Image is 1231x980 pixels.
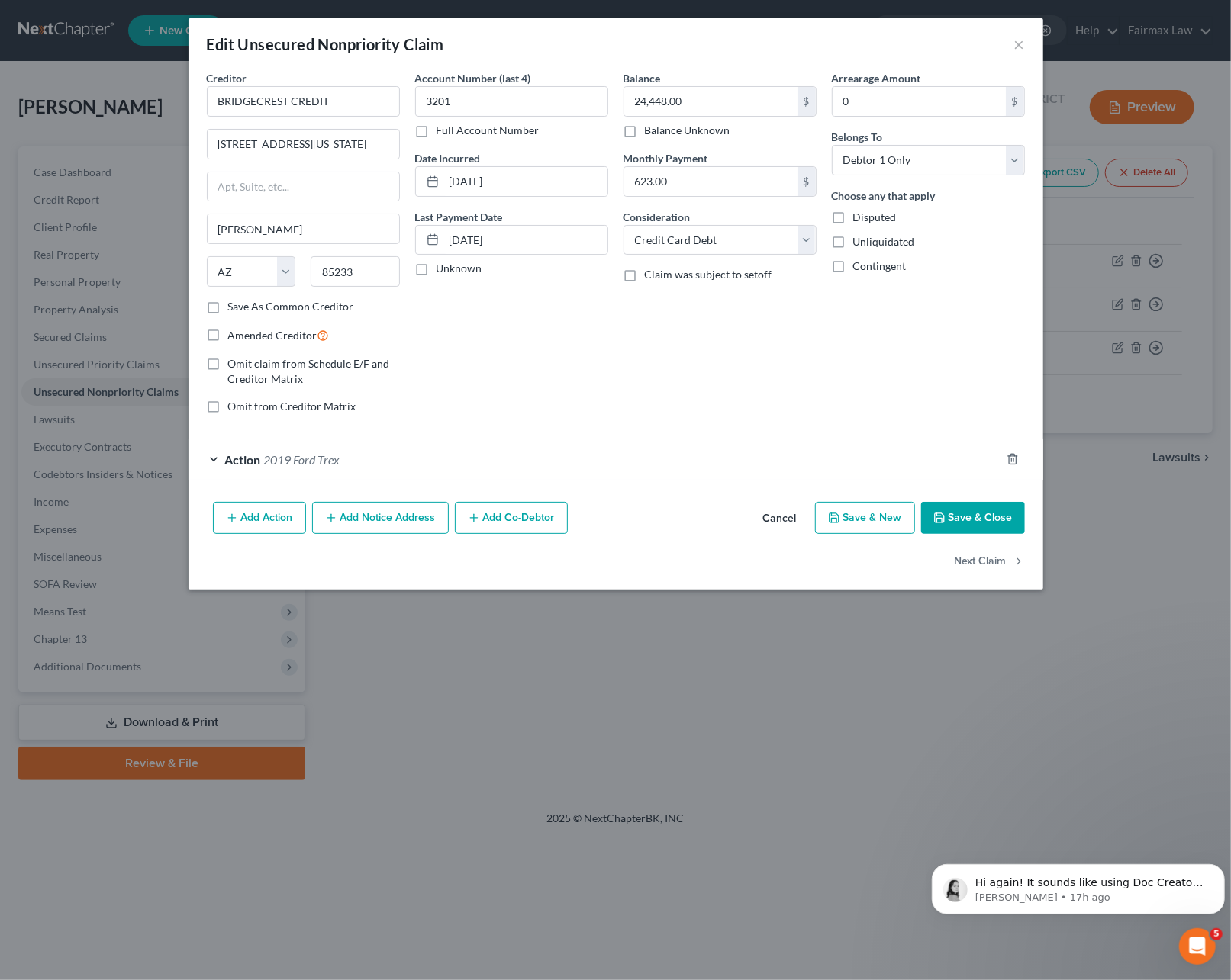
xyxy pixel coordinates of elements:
[624,209,691,225] label: Consideration
[815,502,915,534] button: Save & New
[1179,928,1216,965] iframe: Intercom live chat
[225,452,261,467] span: Action
[798,87,816,116] div: $
[833,87,1006,116] input: 0.00
[312,502,449,534] button: Add Notice Address
[208,172,399,201] input: Apt, Suite, etc...
[832,130,883,143] span: Belongs To
[228,329,317,342] span: Amended Creditor
[208,130,399,159] input: Enter address...
[455,502,568,534] button: Add Co-Debtor
[1210,928,1223,940] span: 5
[207,72,247,85] span: Creditor
[207,86,400,117] input: Search creditor by name...
[645,123,730,138] label: Balance Unknown
[624,150,708,166] label: Monthly Payment
[624,167,798,196] input: 0.00
[1014,35,1025,53] button: ×
[444,226,607,255] input: MM/DD/YYYY
[1006,87,1024,116] div: $
[437,261,482,276] label: Unknown
[624,70,661,86] label: Balance
[444,167,607,196] input: MM/DD/YYYY
[624,87,798,116] input: 0.00
[853,210,897,223] span: Disputed
[955,546,1025,578] button: Next Claim
[228,400,356,413] span: Omit from Creditor Matrix
[832,188,936,204] label: Choose any that apply
[415,70,531,86] label: Account Number (last 4)
[921,502,1025,534] button: Save & Close
[264,452,340,467] span: 2019 Ford Trex
[207,34,444,55] div: Edit Unsecured Nonpriority Claim
[437,123,540,138] label: Full Account Number
[228,357,390,385] span: Omit claim from Schedule E/F and Creditor Matrix
[415,86,608,117] input: XXXX
[415,209,503,225] label: Last Payment Date
[213,502,306,534] button: Add Action
[798,167,816,196] div: $
[853,259,907,272] span: Contingent
[853,235,915,248] span: Unliquidated
[832,70,921,86] label: Arrearage Amount
[415,150,481,166] label: Date Incurred
[751,503,809,534] button: Cancel
[645,268,772,281] span: Claim was subject to setoff
[228,299,354,314] label: Save As Common Creditor
[311,256,400,287] input: Enter zip...
[926,832,1231,939] iframe: Intercom notifications message
[208,214,399,243] input: Enter city...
